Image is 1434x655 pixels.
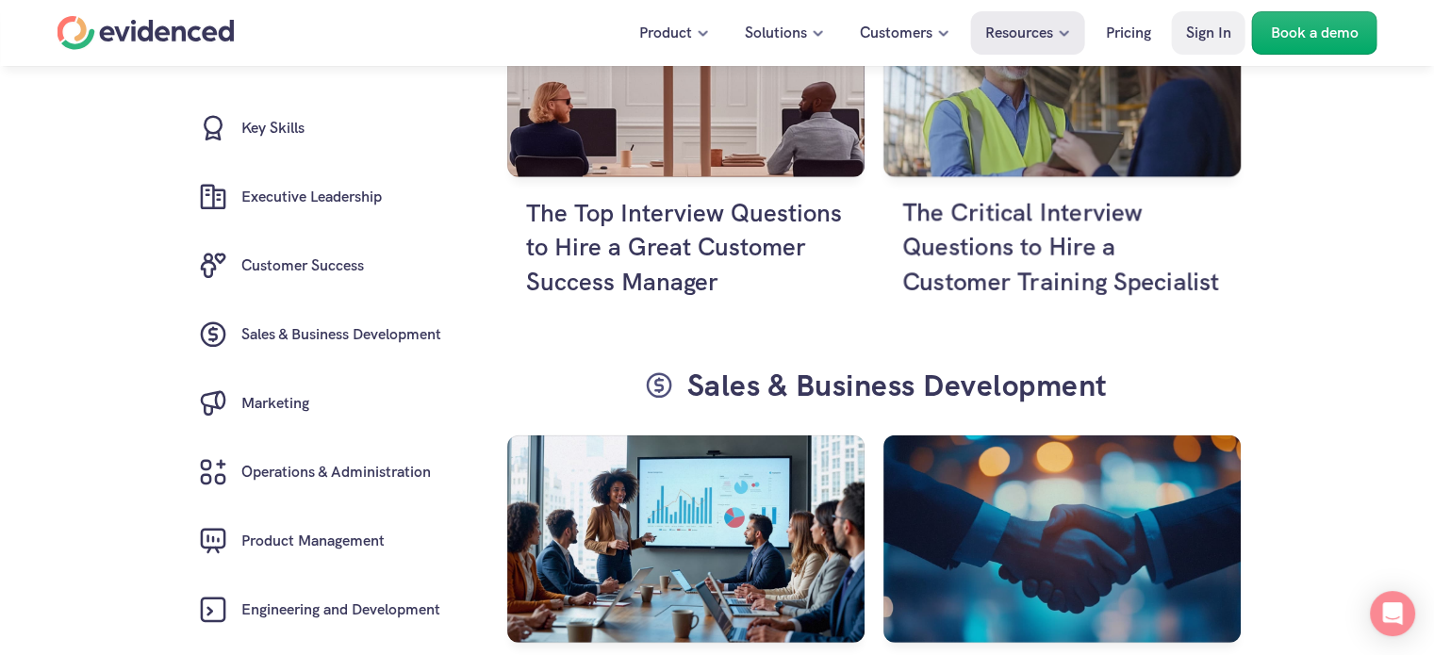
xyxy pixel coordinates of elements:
[180,369,455,438] a: Marketing
[180,94,455,163] a: Key Skills
[985,21,1053,45] p: Resources
[180,301,455,369] a: Sales & Business Development
[180,576,455,645] a: Engineering and Development
[1172,11,1245,55] a: Sign In
[860,21,932,45] p: Customers
[1271,21,1359,45] p: Book a demo
[180,163,455,232] a: Executive Leadership
[687,365,1108,407] h3: Sales & Business Development
[639,21,692,45] p: Product
[1370,591,1415,636] div: Open Intercom Messenger
[241,461,431,485] h6: Operations & Administration
[180,507,455,576] a: Product Management
[902,196,1222,299] h4: The Critical Interview Questions to Hire a Customer Training Specialist
[241,323,441,348] h6: Sales & Business Development
[241,117,305,141] h6: Key Skills
[241,392,309,417] h6: Marketing
[507,435,865,643] img: Sales Director doing a presentation in a meeting
[180,232,455,301] a: Customer Success
[180,438,455,507] a: Operations & Administration
[58,16,235,50] a: Home
[1092,11,1165,55] a: Pricing
[241,598,440,623] h6: Engineering and Development
[883,435,1241,643] img: Handshake
[745,21,807,45] p: Solutions
[241,186,382,210] h6: Executive Leadership
[1252,11,1377,55] a: Book a demo
[526,196,846,299] h4: The Top Interview Questions to Hire a Great Customer Success Manager
[241,530,385,554] h6: Product Management
[241,254,364,279] h6: Customer Success
[1186,21,1231,45] p: Sign In
[1106,21,1151,45] p: Pricing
